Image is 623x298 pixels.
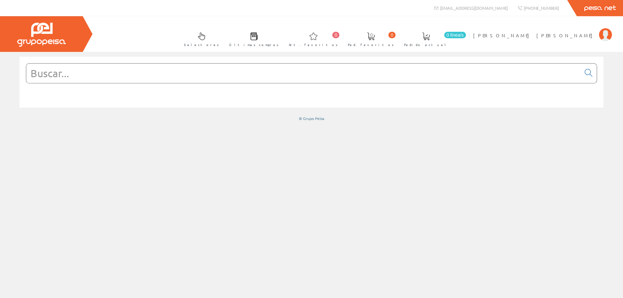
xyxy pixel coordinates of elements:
span: 0 [332,32,339,38]
span: [PHONE_NUMBER] [524,5,559,11]
span: 0 línea/s [444,32,466,38]
a: [PERSON_NAME] [PERSON_NAME] [473,27,612,33]
span: 0 [388,32,396,38]
span: Pedido actual [404,42,448,48]
div: © Grupo Peisa [19,116,604,121]
span: Ped. favoritos [348,42,394,48]
span: [EMAIL_ADDRESS][DOMAIN_NAME] [440,5,508,11]
span: Selectores [184,42,219,48]
span: Últimas compras [229,42,279,48]
span: Art. favoritos [289,42,338,48]
img: Grupo Peisa [17,23,66,47]
a: Selectores [177,27,222,51]
input: Buscar... [26,64,581,83]
a: Últimas compras [223,27,282,51]
span: [PERSON_NAME] [PERSON_NAME] [473,32,596,39]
